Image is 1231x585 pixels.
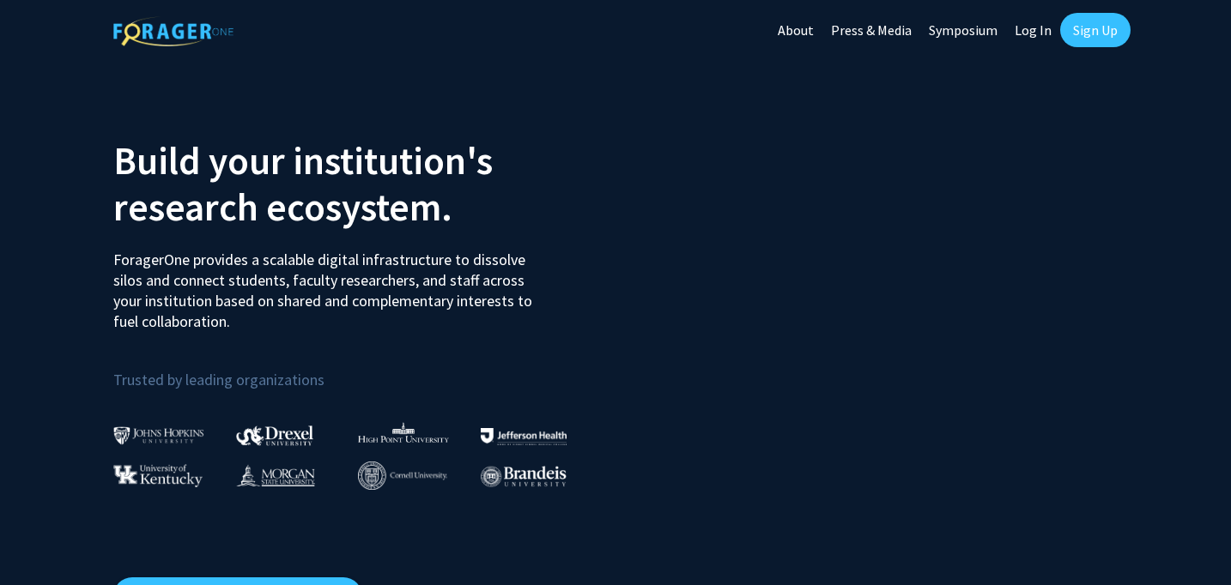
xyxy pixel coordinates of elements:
img: Thomas Jefferson University [481,428,567,444]
p: Trusted by leading organizations [113,346,603,393]
img: High Point University [358,422,449,443]
img: Drexel University [236,425,313,445]
img: Cornell University [358,461,447,490]
img: Johns Hopkins University [113,426,204,444]
p: ForagerOne provides a scalable digital infrastructure to dissolve silos and connect students, fac... [113,237,544,332]
img: ForagerOne Logo [113,16,233,46]
img: Brandeis University [481,466,567,487]
a: Sign Up [1060,13,1131,47]
img: Morgan State University [236,464,315,486]
img: University of Kentucky [113,464,203,487]
h2: Build your institution's research ecosystem. [113,137,603,230]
